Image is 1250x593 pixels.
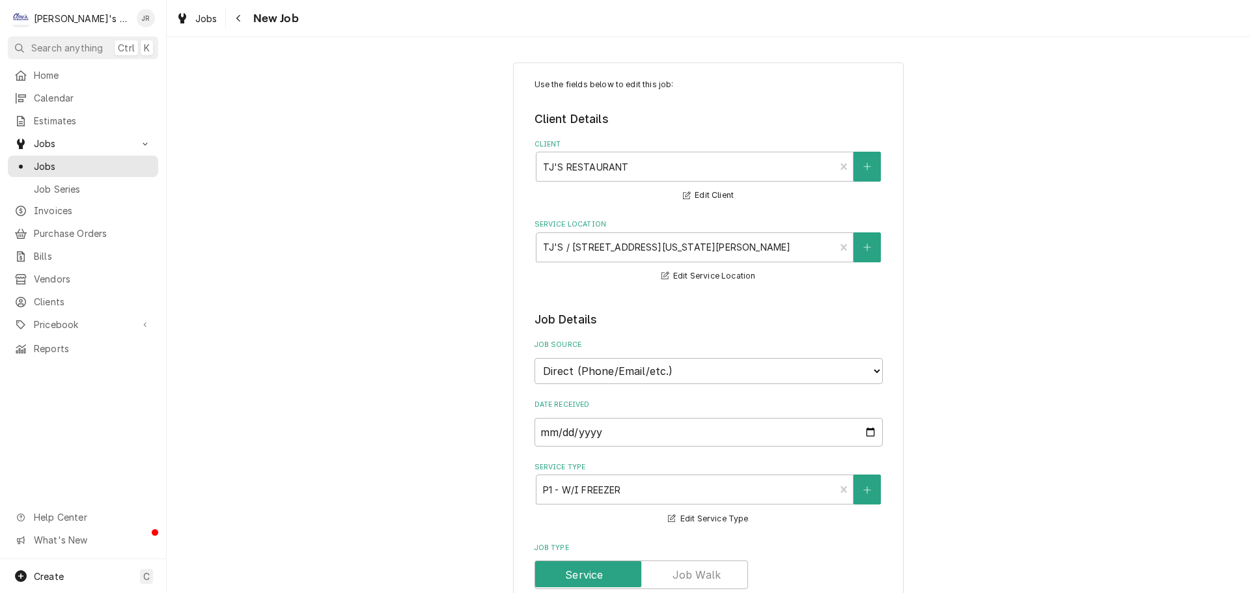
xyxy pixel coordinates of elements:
[681,187,736,204] button: Edit Client
[8,245,158,267] a: Bills
[8,529,158,551] a: Go to What's New
[34,204,152,217] span: Invoices
[8,506,158,528] a: Go to Help Center
[854,475,881,504] button: Create New Service
[229,8,249,29] button: Navigate back
[34,114,152,128] span: Estimates
[34,510,150,524] span: Help Center
[535,418,883,447] input: yyyy-mm-dd
[8,156,158,177] a: Jobs
[34,571,64,582] span: Create
[535,462,883,473] label: Service Type
[34,227,152,240] span: Purchase Orders
[8,64,158,86] a: Home
[535,543,883,553] label: Job Type
[8,314,158,335] a: Go to Pricebook
[863,162,871,171] svg: Create New Client
[143,570,150,583] span: C
[8,268,158,290] a: Vendors
[137,9,155,27] div: Jeff Rue's Avatar
[535,340,883,350] label: Job Source
[660,268,758,284] button: Edit Service Location
[34,342,152,355] span: Reports
[535,139,883,150] label: Client
[34,182,152,196] span: Job Series
[535,543,883,589] div: Job Type
[171,8,223,29] a: Jobs
[31,41,103,55] span: Search anything
[137,9,155,27] div: JR
[863,486,871,495] svg: Create New Service
[34,295,152,309] span: Clients
[34,159,152,173] span: Jobs
[195,12,217,25] span: Jobs
[8,36,158,59] button: Search anythingCtrlK
[34,91,152,105] span: Calendar
[34,533,150,547] span: What's New
[34,12,130,25] div: [PERSON_NAME]'s Refrigeration
[34,137,132,150] span: Jobs
[118,41,135,55] span: Ctrl
[666,511,750,527] button: Edit Service Type
[34,249,152,263] span: Bills
[535,340,883,383] div: Job Source
[535,400,883,410] label: Date Received
[8,110,158,131] a: Estimates
[535,139,883,204] div: Client
[144,41,150,55] span: K
[8,200,158,221] a: Invoices
[535,79,883,90] p: Use the fields below to edit this job:
[535,219,883,284] div: Service Location
[8,87,158,109] a: Calendar
[535,111,883,128] legend: Client Details
[535,462,883,527] div: Service Type
[8,338,158,359] a: Reports
[12,9,30,27] div: Clay's Refrigeration's Avatar
[535,400,883,446] div: Date Received
[535,219,883,230] label: Service Location
[535,311,883,328] legend: Job Details
[34,272,152,286] span: Vendors
[8,291,158,312] a: Clients
[8,223,158,244] a: Purchase Orders
[863,243,871,252] svg: Create New Location
[12,9,30,27] div: C
[8,178,158,200] a: Job Series
[854,152,881,182] button: Create New Client
[249,10,299,27] span: New Job
[34,318,132,331] span: Pricebook
[854,232,881,262] button: Create New Location
[8,133,158,154] a: Go to Jobs
[34,68,152,82] span: Home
